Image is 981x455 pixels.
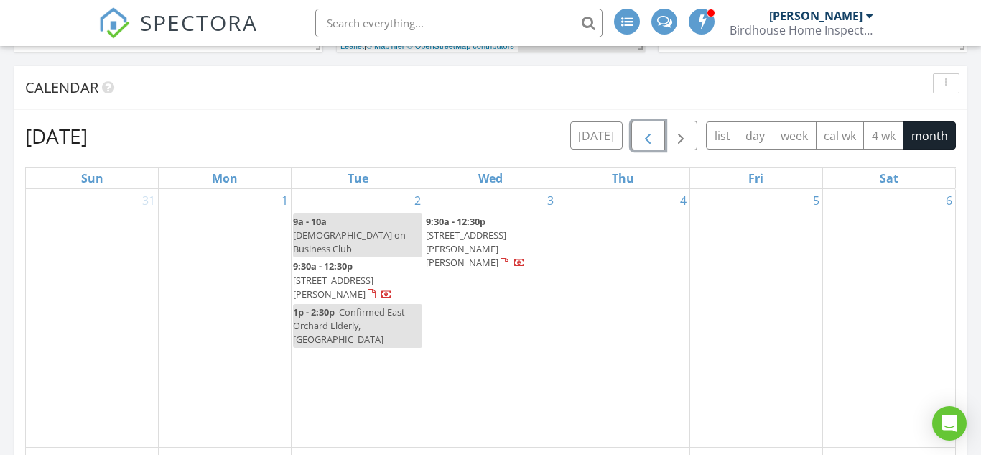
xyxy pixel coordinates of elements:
a: 9:30a - 12:30p [STREET_ADDRESS][PERSON_NAME] [293,258,422,303]
input: Search everything... [315,9,603,37]
span: 1p - 2:30p [293,305,335,318]
button: cal wk [816,121,865,150]
span: Calendar [25,78,98,97]
a: Go to September 3, 2025 [544,189,557,212]
span: 9:30a - 12:30p [426,215,485,228]
td: Go to September 2, 2025 [292,189,424,448]
div: [PERSON_NAME] [769,9,863,23]
a: 9:30a - 12:30p [STREET_ADDRESS][PERSON_NAME][PERSON_NAME] [426,215,526,270]
a: Go to September 1, 2025 [279,189,291,212]
a: Friday [745,168,766,188]
span: 9a - 10a [293,215,327,228]
a: Sunday [78,168,106,188]
button: day [738,121,773,150]
span: 9:30a - 12:30p [293,259,353,272]
span: [STREET_ADDRESS][PERSON_NAME] [293,274,373,300]
a: Leaflet [340,42,364,50]
a: Go to September 5, 2025 [810,189,822,212]
td: Go to September 6, 2025 [822,189,955,448]
a: Go to September 2, 2025 [412,189,424,212]
td: Go to September 1, 2025 [159,189,292,448]
a: Wednesday [475,168,506,188]
a: Thursday [609,168,637,188]
td: Go to September 3, 2025 [424,189,557,448]
a: Saturday [877,168,901,188]
div: | [337,40,518,52]
span: SPECTORA [140,7,258,37]
a: Monday [209,168,241,188]
button: week [773,121,817,150]
a: SPECTORA [98,19,258,50]
a: Go to September 6, 2025 [943,189,955,212]
button: Next month [664,121,698,150]
td: Go to August 31, 2025 [26,189,159,448]
a: © OpenStreetMap contributors [407,42,514,50]
button: list [706,121,738,150]
a: Go to August 31, 2025 [139,189,158,212]
button: [DATE] [570,121,623,150]
button: month [903,121,956,150]
a: © MapTiler [366,42,405,50]
span: [STREET_ADDRESS][PERSON_NAME][PERSON_NAME] [426,229,506,269]
a: 9:30a - 12:30p [STREET_ADDRESS][PERSON_NAME] [293,259,393,300]
span: Confirmed East Orchard Elderly, [GEOGRAPHIC_DATA] [293,305,405,346]
td: Go to September 5, 2025 [689,189,822,448]
a: Go to September 4, 2025 [677,189,689,212]
div: Open Intercom Messenger [932,406,967,441]
a: 9:30a - 12:30p [STREET_ADDRESS][PERSON_NAME][PERSON_NAME] [426,213,555,272]
h2: [DATE] [25,121,88,150]
img: The Best Home Inspection Software - Spectora [98,7,130,39]
span: [DEMOGRAPHIC_DATA] on Business Club [293,229,406,255]
a: Tuesday [345,168,371,188]
button: 4 wk [863,121,903,150]
button: Previous month [631,121,665,150]
td: Go to September 4, 2025 [557,189,689,448]
div: Birdhouse Home Inspection Services [730,23,873,37]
